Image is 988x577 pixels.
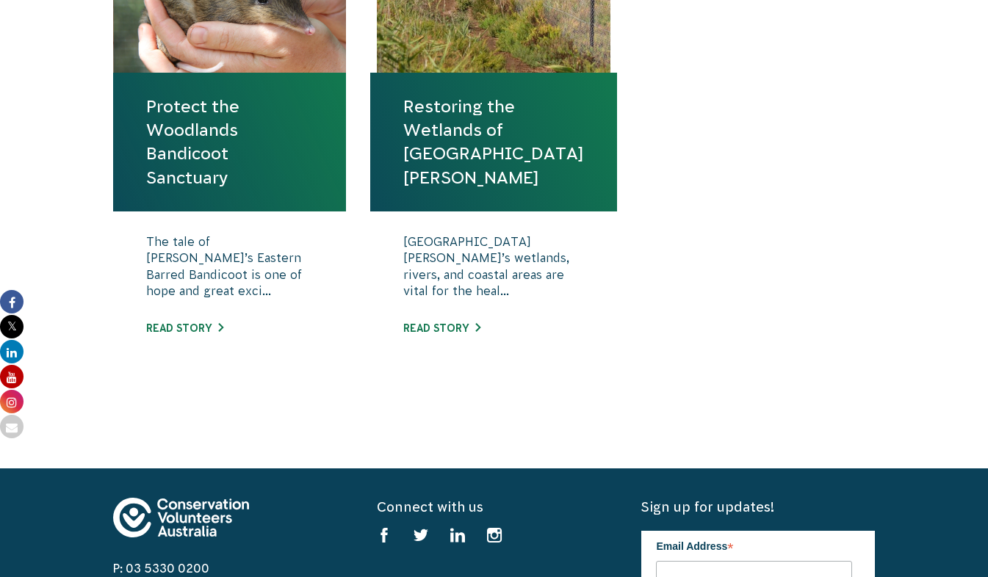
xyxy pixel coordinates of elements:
[641,498,875,516] h5: Sign up for updates!
[403,95,584,189] a: Restoring the Wetlands of [GEOGRAPHIC_DATA][PERSON_NAME]
[146,322,223,334] a: Read story
[113,498,249,537] img: logo-footer.svg
[113,562,209,575] a: P: 03 5330 0200
[403,322,480,334] a: Read story
[377,498,610,516] h5: Connect with us
[656,531,852,559] label: Email Address
[146,95,314,189] a: Protect the Woodlands Bandicoot Sanctuary
[403,233,584,307] p: [GEOGRAPHIC_DATA][PERSON_NAME]’s wetlands, rivers, and coastal areas are vital for the heal...
[146,233,314,307] p: The tale of [PERSON_NAME]’s Eastern Barred Bandicoot is one of hope and great exci...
